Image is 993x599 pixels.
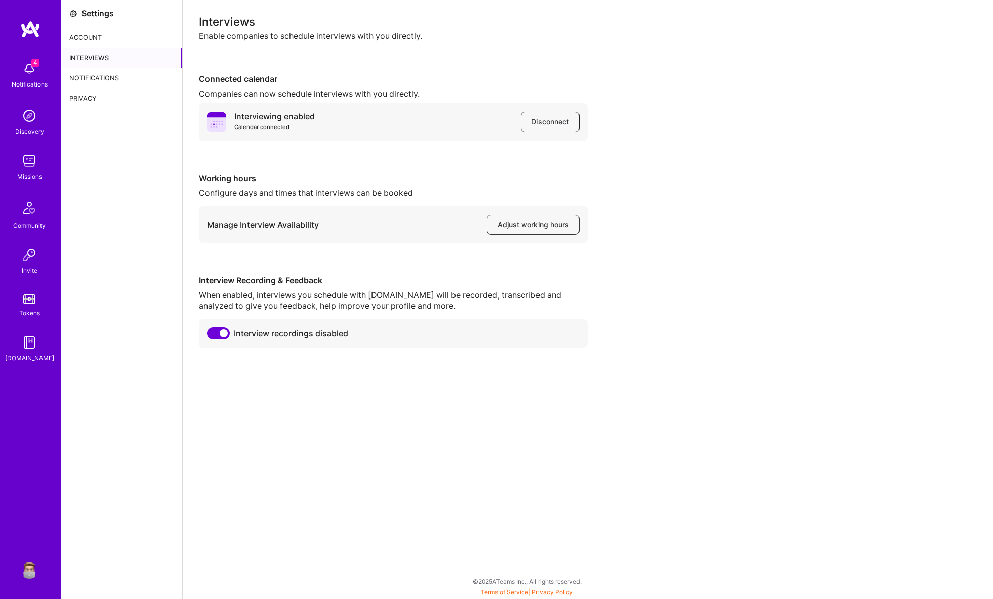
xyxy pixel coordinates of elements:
span: Disconnect [531,117,569,127]
div: Enable companies to schedule interviews with you directly. [199,31,977,41]
span: 4 [31,59,39,67]
a: Terms of Service [481,588,528,596]
div: Manage Interview Availability [207,220,319,230]
div: Interviewing enabled [234,111,315,133]
button: Disconnect [521,112,580,132]
img: Community [17,196,42,220]
div: Connected calendar [199,74,588,84]
div: Invite [22,265,37,276]
img: logo [20,20,40,38]
button: Adjust working hours [487,215,580,235]
div: © 2025 ATeams Inc., All rights reserved. [61,569,993,594]
i: icon Settings [69,10,77,18]
div: Interviews [61,48,182,68]
span: Interview recordings disabled [234,328,348,339]
img: Invite [19,245,39,265]
img: tokens [23,294,35,304]
div: [DOMAIN_NAME] [5,353,54,363]
div: Community [13,220,46,231]
a: User Avatar [17,559,42,579]
div: Calendar connected [234,122,315,133]
img: discovery [19,106,39,126]
span: | [481,588,573,596]
div: Privacy [61,88,182,108]
div: Notifications [12,79,48,90]
img: guide book [19,332,39,353]
div: Account [61,27,182,48]
div: Configure days and times that interviews can be booked [199,188,588,198]
img: bell [19,59,39,79]
div: Notifications [61,68,182,88]
div: Missions [17,171,42,182]
div: Working hours [199,173,588,184]
span: Adjust working hours [498,220,569,230]
div: When enabled, interviews you schedule with [DOMAIN_NAME] will be recorded, transcribed and analyz... [199,290,588,311]
div: Interview Recording & Feedback [199,275,588,286]
div: Settings [81,8,114,19]
div: Discovery [15,126,44,137]
img: teamwork [19,151,39,171]
i: icon PurpleCalendar [207,112,226,132]
a: Privacy Policy [532,588,573,596]
div: Tokens [19,308,40,318]
div: Interviews [199,16,977,27]
img: User Avatar [19,559,39,579]
div: Companies can now schedule interviews with you directly. [199,89,588,99]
